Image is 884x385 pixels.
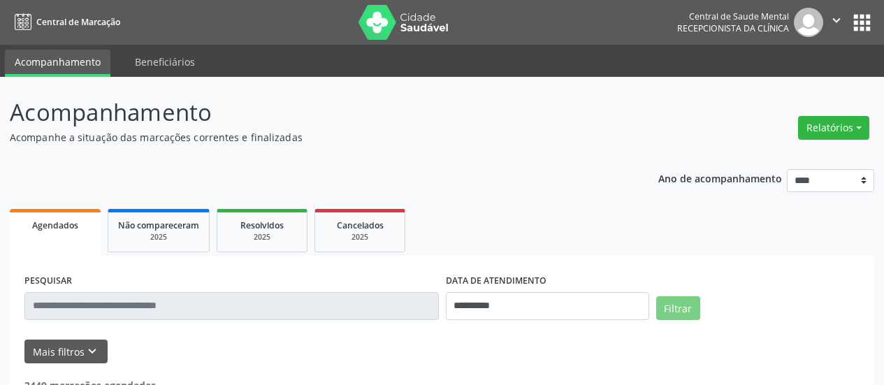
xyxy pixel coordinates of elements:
[798,116,869,140] button: Relatórios
[32,219,78,231] span: Agendados
[118,219,199,231] span: Não compareceram
[24,340,108,364] button: Mais filtroskeyboard_arrow_down
[829,13,844,28] i: 
[10,95,615,130] p: Acompanhamento
[125,50,205,74] a: Beneficiários
[325,232,395,242] div: 2025
[794,8,823,37] img: img
[118,232,199,242] div: 2025
[677,10,789,22] div: Central de Saude Mental
[677,22,789,34] span: Recepcionista da clínica
[240,219,284,231] span: Resolvidos
[85,344,100,359] i: keyboard_arrow_down
[36,16,120,28] span: Central de Marcação
[24,270,72,292] label: PESQUISAR
[10,130,615,145] p: Acompanhe a situação das marcações correntes e finalizadas
[446,270,546,292] label: DATA DE ATENDIMENTO
[337,219,384,231] span: Cancelados
[5,50,110,77] a: Acompanhamento
[658,169,782,187] p: Ano de acompanhamento
[656,296,700,320] button: Filtrar
[10,10,120,34] a: Central de Marcação
[227,232,297,242] div: 2025
[823,8,850,37] button: 
[850,10,874,35] button: apps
